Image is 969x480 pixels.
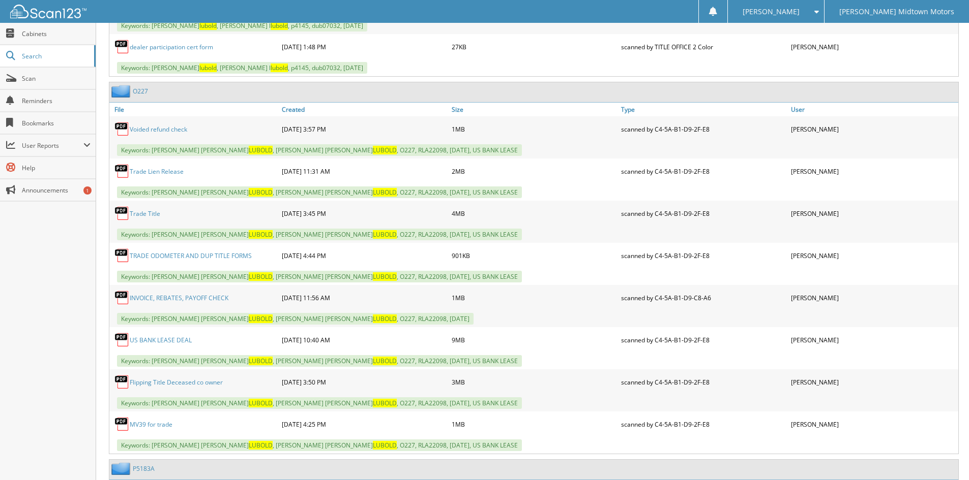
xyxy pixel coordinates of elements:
div: [DATE] 3:57 PM [279,119,449,139]
span: Keywords: [PERSON_NAME] [PERSON_NAME] , [PERSON_NAME] [PERSON_NAME] , O227, RLA22098, [DATE], US ... [117,439,522,451]
img: PDF.png [114,164,130,179]
a: TRADE ODOMETER AND DUP TITLE FORMS [130,251,252,260]
img: PDF.png [114,39,130,54]
a: Trade Title [130,209,160,218]
span: Keywords: [PERSON_NAME] [PERSON_NAME] , [PERSON_NAME] [PERSON_NAME] , O227, RLA22098, [DATE], US ... [117,271,522,282]
div: 1MB [449,287,619,308]
span: LUBOLD [249,146,273,154]
a: Trade Lien Release [130,167,184,176]
span: LUBOLD [373,399,397,407]
span: LUBOLD [373,441,397,450]
a: File [109,103,279,116]
span: Announcements [22,186,91,195]
span: lubold [271,63,288,72]
span: Keywords: [PERSON_NAME] [PERSON_NAME] , [PERSON_NAME] [PERSON_NAME] , O227, RLA22098, [DATE], US ... [117,397,522,409]
a: Voided refund check [130,125,187,134]
span: Keywords: [PERSON_NAME] , [PERSON_NAME] l , p4145, dub07032, [DATE] [117,62,367,74]
div: [DATE] 3:50 PM [279,372,449,392]
span: lubold [199,63,217,72]
div: [PERSON_NAME] [788,287,958,308]
div: scanned by C4-5A-B1-D9-2F-E8 [619,372,788,392]
span: [PERSON_NAME] Midtown Motors [839,9,954,15]
a: MV39 for trade [130,420,172,429]
div: scanned by C4-5A-B1-D9-2F-E8 [619,414,788,434]
span: LUBOLD [249,314,273,323]
div: 1MB [449,119,619,139]
img: PDF.png [114,290,130,305]
a: Type [619,103,788,116]
span: LUBOLD [249,230,273,239]
img: folder2.png [111,462,133,475]
div: 9MB [449,330,619,350]
span: Reminders [22,97,91,105]
span: User Reports [22,141,83,150]
span: LUBOLD [373,146,397,154]
span: Keywords: [PERSON_NAME] [PERSON_NAME] , [PERSON_NAME] [PERSON_NAME] , O227, RLA22098, [DATE], US ... [117,144,522,156]
img: PDF.png [114,332,130,347]
img: PDF.png [114,248,130,263]
div: scanned by C4-5A-B1-D9-C8-A6 [619,287,788,308]
iframe: Chat Widget [918,431,969,480]
div: 1MB [449,414,619,434]
a: Created [279,103,449,116]
div: [PERSON_NAME] [788,161,958,181]
span: lubold [199,21,217,30]
span: Help [22,164,91,172]
a: P5183A [133,464,155,473]
div: 4MB [449,203,619,223]
span: LUBOLD [249,188,273,197]
div: [DATE] 4:25 PM [279,414,449,434]
div: [DATE] 10:40 AM [279,330,449,350]
span: LUBOLD [249,357,273,365]
div: [DATE] 4:44 PM [279,245,449,266]
div: scanned by TITLE OFFICE 2 Color [619,37,788,57]
img: PDF.png [114,121,130,137]
span: LUBOLD [249,441,273,450]
span: Cabinets [22,29,91,38]
span: Keywords: [PERSON_NAME] [PERSON_NAME] , [PERSON_NAME] [PERSON_NAME] , O227, RLA22098, [DATE], US ... [117,355,522,367]
div: [PERSON_NAME] [788,203,958,223]
span: Keywords: [PERSON_NAME] [PERSON_NAME] , [PERSON_NAME] [PERSON_NAME] , O227, RLA22098, [DATE], US ... [117,229,522,240]
span: lubold [271,21,288,30]
span: Keywords: [PERSON_NAME] [PERSON_NAME] , [PERSON_NAME] [PERSON_NAME] , O227, RLA22098, [DATE], US ... [117,186,522,198]
span: LUBOLD [249,399,273,407]
div: [PERSON_NAME] [788,330,958,350]
a: Size [449,103,619,116]
img: folder2.png [111,85,133,98]
div: [DATE] 1:48 PM [279,37,449,57]
span: Search [22,52,89,60]
div: [PERSON_NAME] [788,119,958,139]
div: scanned by C4-5A-B1-D9-2F-E8 [619,203,788,223]
div: scanned by C4-5A-B1-D9-2F-E8 [619,330,788,350]
a: US BANK LEASE DEAL [130,336,192,344]
a: User [788,103,958,116]
span: [PERSON_NAME] [743,9,800,15]
img: PDF.png [114,206,130,221]
div: scanned by C4-5A-B1-D9-2F-E8 [619,119,788,139]
span: Keywords: [PERSON_NAME] [PERSON_NAME] , [PERSON_NAME] [PERSON_NAME] , O227, RLA22098, [DATE] [117,313,474,325]
a: dealer participation cert form [130,43,213,51]
div: 901KB [449,245,619,266]
div: [PERSON_NAME] [788,372,958,392]
img: PDF.png [114,417,130,432]
span: Scan [22,74,91,83]
div: scanned by C4-5A-B1-D9-2F-E8 [619,161,788,181]
a: O227 [133,87,148,95]
div: [DATE] 3:45 PM [279,203,449,223]
a: Flipping Title Deceased co owner [130,378,223,387]
span: LUBOLD [373,188,397,197]
span: LUBOLD [373,314,397,323]
div: 1 [83,186,92,195]
div: [DATE] 11:56 AM [279,287,449,308]
div: 3MB [449,372,619,392]
span: LUBOLD [373,230,397,239]
span: Keywords: [PERSON_NAME] , [PERSON_NAME] l , p4145, dub07032, [DATE] [117,20,367,31]
span: LUBOLD [373,357,397,365]
img: scan123-logo-white.svg [10,5,86,18]
div: [PERSON_NAME] [788,37,958,57]
div: [PERSON_NAME] [788,245,958,266]
span: LUBOLD [249,272,273,281]
div: 2MB [449,161,619,181]
img: PDF.png [114,374,130,390]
